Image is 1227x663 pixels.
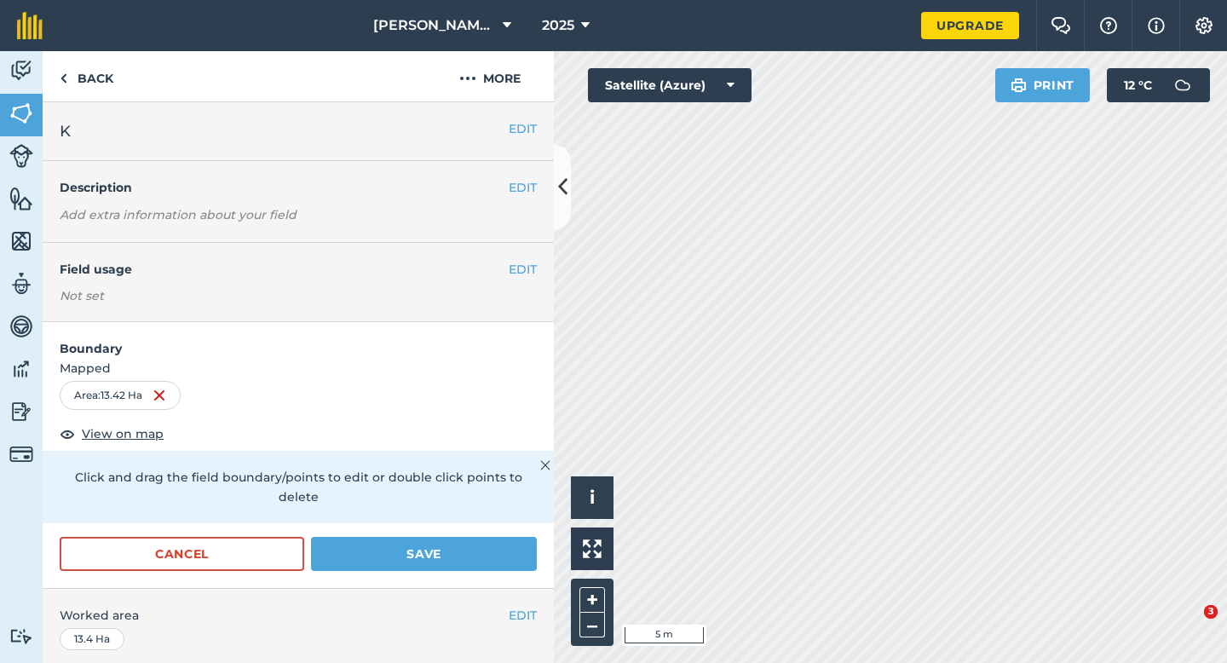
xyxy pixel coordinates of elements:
button: Save [311,537,537,571]
img: svg+xml;base64,PHN2ZyB4bWxucz0iaHR0cDovL3d3dy53My5vcmcvMjAwMC9zdmciIHdpZHRoPSIxNyIgaGVpZ2h0PSIxNy... [1148,15,1165,36]
img: svg+xml;base64,PHN2ZyB4bWxucz0iaHR0cDovL3d3dy53My5vcmcvMjAwMC9zdmciIHdpZHRoPSI1NiIgaGVpZ2h0PSI2MC... [9,101,33,126]
button: EDIT [509,606,537,625]
img: svg+xml;base64,PHN2ZyB4bWxucz0iaHR0cDovL3d3dy53My5vcmcvMjAwMC9zdmciIHdpZHRoPSIxOCIgaGVpZ2h0PSIyNC... [60,424,75,444]
button: Print [995,68,1091,102]
img: svg+xml;base64,PHN2ZyB4bWxucz0iaHR0cDovL3d3dy53My5vcmcvMjAwMC9zdmciIHdpZHRoPSI1NiIgaGVpZ2h0PSI2MC... [9,228,33,254]
img: svg+xml;base64,PD94bWwgdmVyc2lvbj0iMS4wIiBlbmNvZGluZz0idXRmLTgiPz4KPCEtLSBHZW5lcmF0b3I6IEFkb2JlIE... [9,314,33,339]
img: A question mark icon [1098,17,1119,34]
span: 2025 [542,15,574,36]
span: 3 [1204,605,1218,619]
img: A cog icon [1194,17,1214,34]
button: EDIT [509,119,537,138]
button: EDIT [509,178,537,197]
span: [PERSON_NAME] & Sons [373,15,496,36]
img: svg+xml;base64,PD94bWwgdmVyc2lvbj0iMS4wIiBlbmNvZGluZz0idXRmLTgiPz4KPCEtLSBHZW5lcmF0b3I6IEFkb2JlIE... [9,628,33,644]
img: svg+xml;base64,PHN2ZyB4bWxucz0iaHR0cDovL3d3dy53My5vcmcvMjAwMC9zdmciIHdpZHRoPSI5IiBoZWlnaHQ9IjI0Ii... [60,68,67,89]
img: svg+xml;base64,PD94bWwgdmVyc2lvbj0iMS4wIiBlbmNvZGluZz0idXRmLTgiPz4KPCEtLSBHZW5lcmF0b3I6IEFkb2JlIE... [9,58,33,84]
button: – [579,613,605,637]
a: Upgrade [921,12,1019,39]
iframe: Intercom live chat [1169,605,1210,646]
em: Add extra information about your field [60,207,297,222]
button: Cancel [60,537,304,571]
span: Mapped [43,359,554,378]
button: Satellite (Azure) [588,68,752,102]
h4: Field usage [60,260,509,279]
img: fieldmargin Logo [17,12,43,39]
div: Area : 13.42 Ha [60,381,181,410]
img: svg+xml;base64,PHN2ZyB4bWxucz0iaHR0cDovL3d3dy53My5vcmcvMjAwMC9zdmciIHdpZHRoPSIyMCIgaGVpZ2h0PSIyNC... [459,68,476,89]
h4: Boundary [43,322,554,358]
img: svg+xml;base64,PD94bWwgdmVyc2lvbj0iMS4wIiBlbmNvZGluZz0idXRmLTgiPz4KPCEtLSBHZW5lcmF0b3I6IEFkb2JlIE... [9,442,33,466]
span: 12 ° C [1124,68,1152,102]
img: svg+xml;base64,PHN2ZyB4bWxucz0iaHR0cDovL3d3dy53My5vcmcvMjAwMC9zdmciIHdpZHRoPSIyMiIgaGVpZ2h0PSIzMC... [540,455,550,476]
span: Worked area [60,606,537,625]
div: Not set [60,287,537,304]
button: EDIT [509,260,537,279]
img: svg+xml;base64,PHN2ZyB4bWxucz0iaHR0cDovL3d3dy53My5vcmcvMjAwMC9zdmciIHdpZHRoPSI1NiIgaGVpZ2h0PSI2MC... [9,186,33,211]
img: svg+xml;base64,PD94bWwgdmVyc2lvbj0iMS4wIiBlbmNvZGluZz0idXRmLTgiPz4KPCEtLSBHZW5lcmF0b3I6IEFkb2JlIE... [9,144,33,168]
img: svg+xml;base64,PD94bWwgdmVyc2lvbj0iMS4wIiBlbmNvZGluZz0idXRmLTgiPz4KPCEtLSBHZW5lcmF0b3I6IEFkb2JlIE... [9,399,33,424]
img: svg+xml;base64,PHN2ZyB4bWxucz0iaHR0cDovL3d3dy53My5vcmcvMjAwMC9zdmciIHdpZHRoPSIxNiIgaGVpZ2h0PSIyNC... [153,385,166,406]
button: View on map [60,424,164,444]
img: Two speech bubbles overlapping with the left bubble in the forefront [1051,17,1071,34]
span: K [60,119,71,143]
img: svg+xml;base64,PD94bWwgdmVyc2lvbj0iMS4wIiBlbmNvZGluZz0idXRmLTgiPz4KPCEtLSBHZW5lcmF0b3I6IEFkb2JlIE... [1166,68,1200,102]
span: View on map [82,424,164,443]
button: + [579,587,605,613]
img: svg+xml;base64,PHN2ZyB4bWxucz0iaHR0cDovL3d3dy53My5vcmcvMjAwMC9zdmciIHdpZHRoPSIxOSIgaGVpZ2h0PSIyNC... [1011,75,1027,95]
button: More [426,51,554,101]
p: Click and drag the field boundary/points to edit or double click points to delete [60,468,537,506]
div: 13.4 Ha [60,628,124,650]
button: i [571,476,613,519]
img: Four arrows, one pointing top left, one top right, one bottom right and the last bottom left [583,539,602,558]
span: i [590,487,595,508]
img: svg+xml;base64,PD94bWwgdmVyc2lvbj0iMS4wIiBlbmNvZGluZz0idXRmLTgiPz4KPCEtLSBHZW5lcmF0b3I6IEFkb2JlIE... [9,356,33,382]
button: 12 °C [1107,68,1210,102]
img: svg+xml;base64,PD94bWwgdmVyc2lvbj0iMS4wIiBlbmNvZGluZz0idXRmLTgiPz4KPCEtLSBHZW5lcmF0b3I6IEFkb2JlIE... [9,271,33,297]
h4: Description [60,178,537,197]
a: Back [43,51,130,101]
